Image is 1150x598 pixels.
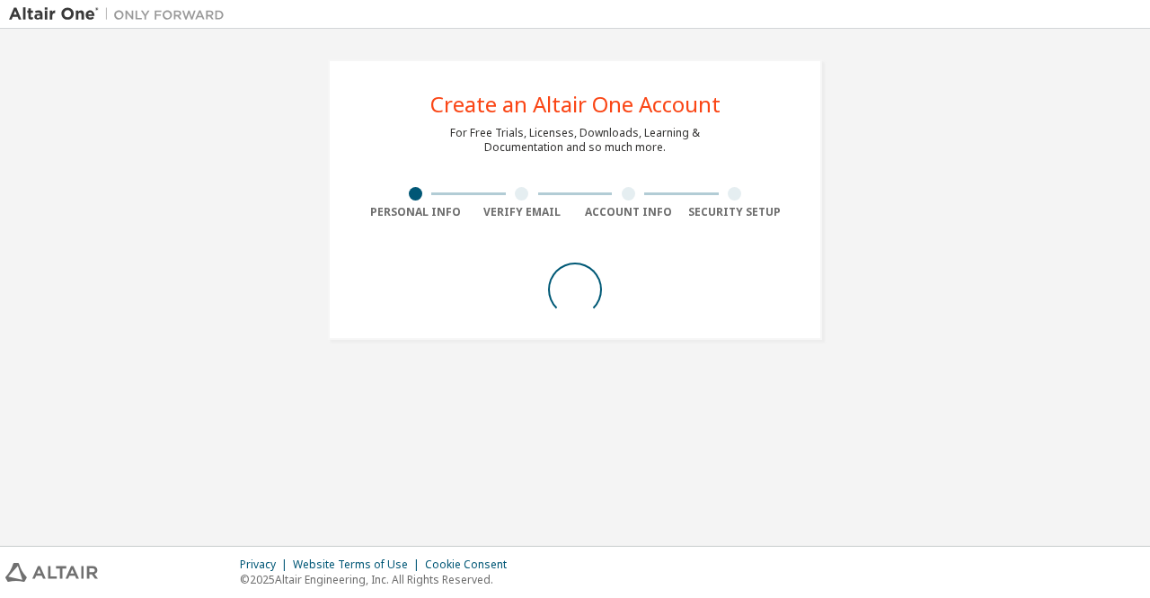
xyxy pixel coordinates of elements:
[9,5,234,23] img: Altair One
[5,563,98,582] img: altair_logo.svg
[430,94,721,115] div: Create an Altair One Account
[469,205,576,219] div: Verify Email
[293,558,425,572] div: Website Terms of Use
[240,572,517,587] p: © 2025 Altair Engineering, Inc. All Rights Reserved.
[240,558,293,572] div: Privacy
[575,205,682,219] div: Account Info
[425,558,517,572] div: Cookie Consent
[450,126,700,155] div: For Free Trials, Licenses, Downloads, Learning & Documentation and so much more.
[362,205,469,219] div: Personal Info
[682,205,789,219] div: Security Setup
